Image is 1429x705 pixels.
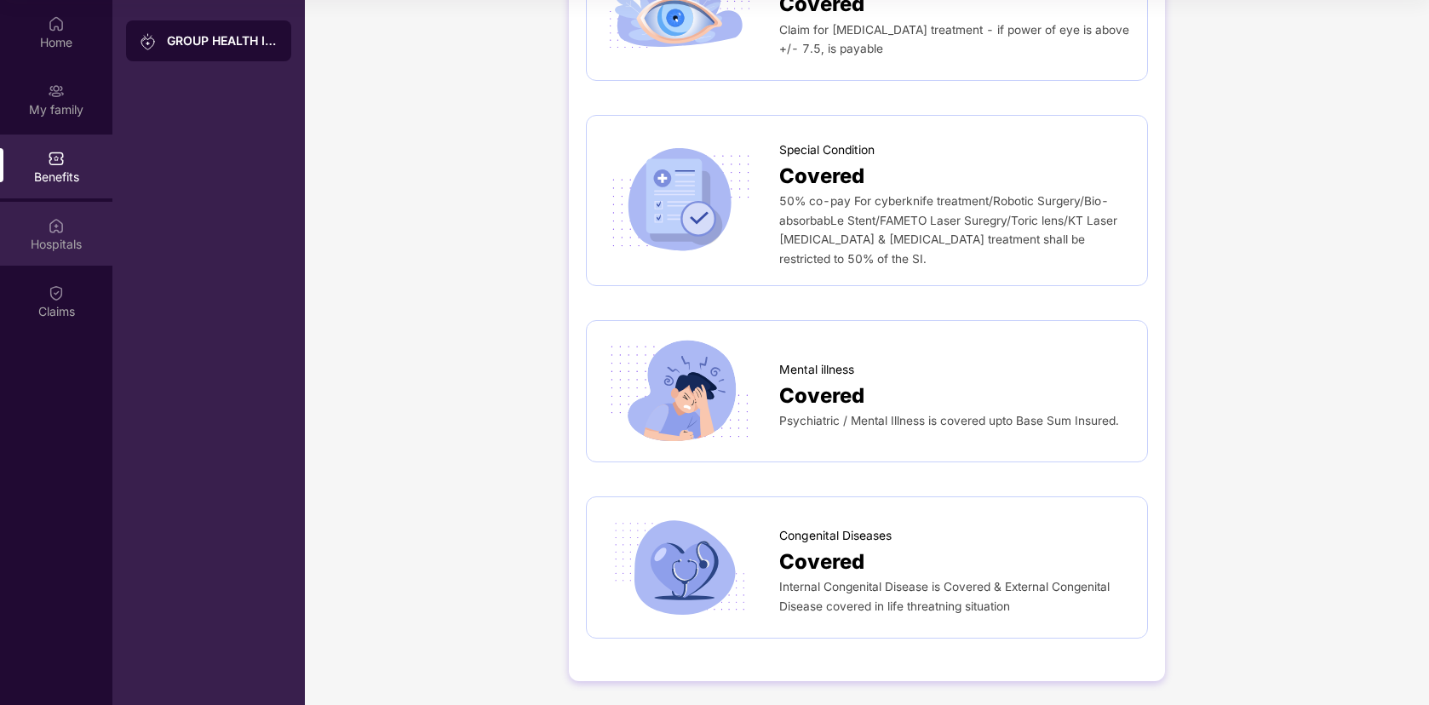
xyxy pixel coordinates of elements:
[167,32,278,49] div: GROUP HEALTH INSURANCE25
[48,150,65,167] img: svg+xml;base64,PHN2ZyBpZD0iQmVuZWZpdHMiIHhtbG5zPSJodHRwOi8vd3d3LnczLm9yZy8yMDAwL3N2ZyIgd2lkdGg9Ij...
[48,15,65,32] img: svg+xml;base64,PHN2ZyBpZD0iSG9tZSIgeG1sbnM9Imh0dHA6Ly93d3cudzMub3JnLzIwMDAvc3ZnIiB3aWR0aD0iMjAiIG...
[140,33,157,50] img: svg+xml;base64,PHN2ZyB3aWR0aD0iMjAiIGhlaWdodD0iMjAiIHZpZXdCb3g9IjAgMCAyMCAyMCIgZmlsbD0ibm9uZSIgeG...
[779,194,1117,266] span: 50% co-pay For cyberknife treatment/Robotic Surgery/Bio-absorbabLe Stent/FAMETO Laser Suregry/Tor...
[779,546,864,578] span: Covered
[48,284,65,301] img: svg+xml;base64,PHN2ZyBpZD0iQ2xhaW0iIHhtbG5zPSJodHRwOi8vd3d3LnczLm9yZy8yMDAwL3N2ZyIgd2lkdGg9IjIwIi...
[779,141,875,160] span: Special Condition
[604,338,756,444] img: icon
[779,23,1129,56] span: Claim for [MEDICAL_DATA] treatment - if power of eye is above +/- 7.5, is payable
[779,580,1110,613] span: Internal Congenital Disease is Covered & External Congenital Disease covered in life threatning s...
[779,414,1119,427] span: Psychiatric / Mental Illness is covered upto Base Sum Insured.
[604,514,756,621] img: icon
[604,147,756,254] img: icon
[779,361,854,380] span: Mental illness
[48,217,65,234] img: svg+xml;base64,PHN2ZyBpZD0iSG9zcGl0YWxzIiB4bWxucz0iaHR0cDovL3d3dy53My5vcmcvMjAwMC9zdmciIHdpZHRoPS...
[779,160,864,192] span: Covered
[779,380,864,412] span: Covered
[48,83,65,100] img: svg+xml;base64,PHN2ZyB3aWR0aD0iMjAiIGhlaWdodD0iMjAiIHZpZXdCb3g9IjAgMCAyMCAyMCIgZmlsbD0ibm9uZSIgeG...
[779,527,892,546] span: Congenital Diseases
